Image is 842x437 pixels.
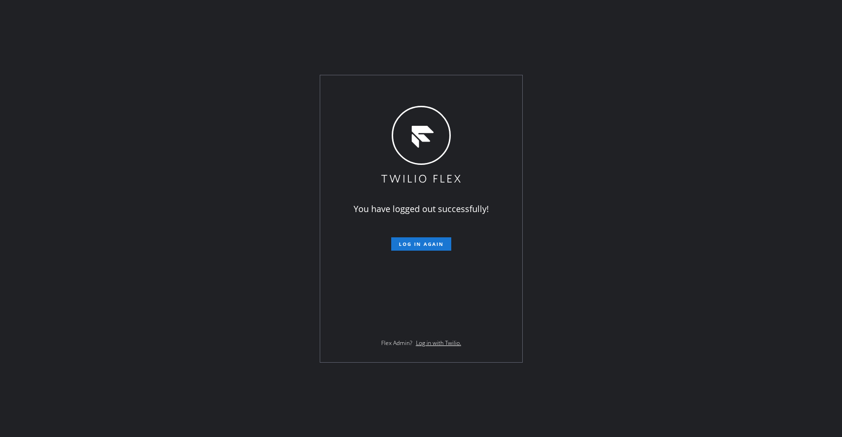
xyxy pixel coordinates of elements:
button: Log in again [391,237,451,251]
span: Flex Admin? [381,339,412,347]
span: Log in again [399,241,444,247]
span: You have logged out successfully! [354,203,489,214]
a: Log in with Twilio. [416,339,461,347]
